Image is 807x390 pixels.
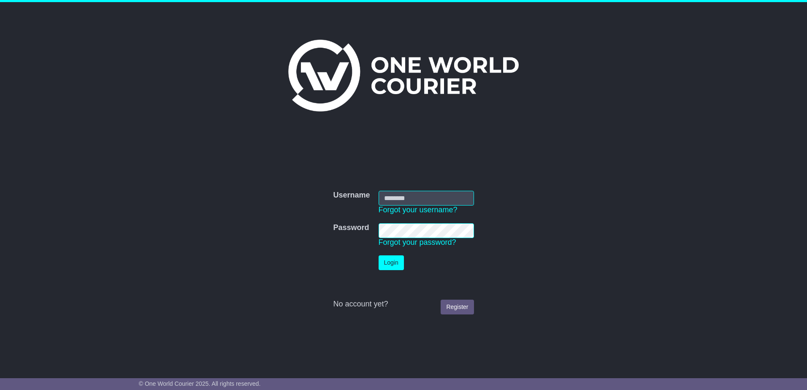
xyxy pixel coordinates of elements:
label: Username [333,191,370,200]
a: Register [441,300,474,314]
a: Forgot your username? [379,206,458,214]
span: © One World Courier 2025. All rights reserved. [139,380,261,387]
a: Forgot your password? [379,238,456,246]
button: Login [379,255,404,270]
div: No account yet? [333,300,474,309]
img: One World [288,40,519,111]
label: Password [333,223,369,233]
